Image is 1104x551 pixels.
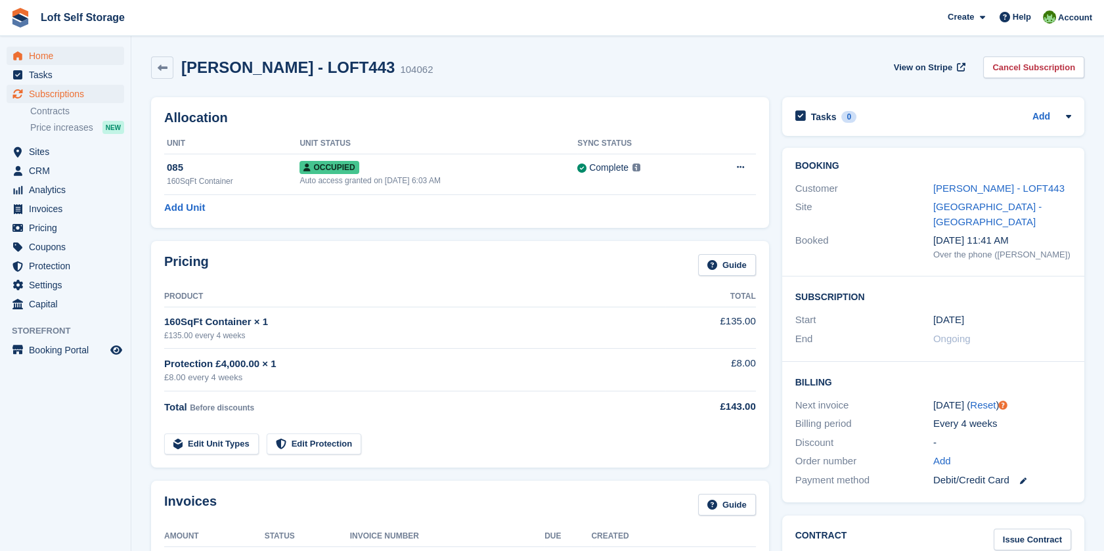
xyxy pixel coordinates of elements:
span: Ongoing [933,333,971,344]
a: menu [7,200,124,218]
span: CRM [29,162,108,180]
div: [DATE] 11:41 AM [933,233,1071,248]
a: Contracts [30,105,124,118]
a: [PERSON_NAME] - LOFT443 [933,183,1065,194]
a: menu [7,276,124,294]
th: Total [665,286,756,307]
th: Created [591,526,755,547]
a: Guide [698,494,756,516]
span: Coupons [29,238,108,256]
div: NEW [102,121,124,134]
a: menu [7,162,124,180]
a: Edit Unit Types [164,433,259,455]
span: Pricing [29,219,108,237]
span: Sites [29,143,108,161]
a: Add Unit [164,200,205,215]
div: Discount [795,435,933,451]
span: Total [164,401,187,412]
time: 2025-09-01 00:00:00 UTC [933,313,964,328]
div: Site [795,200,933,229]
a: menu [7,143,124,161]
div: Customer [795,181,933,196]
span: Occupied [299,161,359,174]
div: Protection £4,000.00 × 1 [164,357,665,372]
h2: [PERSON_NAME] - LOFT443 [181,58,395,76]
img: James Johnson [1043,11,1056,24]
h2: Invoices [164,494,217,516]
a: Cancel Subscription [983,56,1084,78]
div: Order number [795,454,933,469]
a: Edit Protection [267,433,361,455]
a: Loft Self Storage [35,7,130,28]
div: 160SqFt Container × 1 [164,315,665,330]
span: Home [29,47,108,65]
a: menu [7,85,124,103]
span: Before discounts [190,403,254,412]
div: - [933,435,1071,451]
th: Amount [164,526,265,547]
span: Create [948,11,974,24]
h2: Pricing [164,254,209,276]
span: Storefront [12,324,131,338]
th: Invoice Number [350,526,544,547]
h2: Subscription [795,290,1071,303]
div: Every 4 weeks [933,416,1071,431]
span: Protection [29,257,108,275]
img: stora-icon-8386f47178a22dfd0bd8f6a31ec36ba5ce8667c1dd55bd0f319d3a0aa187defe.svg [11,8,30,28]
a: Price increases NEW [30,120,124,135]
div: 160SqFt Container [167,175,299,187]
td: £8.00 [665,349,756,391]
div: £8.00 every 4 weeks [164,371,665,384]
span: Analytics [29,181,108,199]
a: menu [7,47,124,65]
a: [GEOGRAPHIC_DATA] - [GEOGRAPHIC_DATA] [933,201,1042,227]
a: Add [933,454,951,469]
div: 0 [841,111,856,123]
div: Debit/Credit Card [933,473,1071,488]
span: Settings [29,276,108,294]
div: Tooltip anchor [997,399,1009,411]
span: Price increases [30,121,93,134]
td: £135.00 [665,307,756,348]
div: End [795,332,933,347]
th: Unit Status [299,133,577,154]
h2: Allocation [164,110,756,125]
div: Over the phone ([PERSON_NAME]) [933,248,1071,261]
th: Product [164,286,665,307]
div: Booked [795,233,933,261]
th: Unit [164,133,299,154]
a: View on Stripe [889,56,968,78]
span: View on Stripe [894,61,952,74]
span: Booking Portal [29,341,108,359]
a: menu [7,181,124,199]
div: Next invoice [795,398,933,413]
div: Payment method [795,473,933,488]
div: 104062 [400,62,433,77]
span: Account [1058,11,1092,24]
a: Add [1032,110,1050,125]
span: Capital [29,295,108,313]
div: £135.00 every 4 weeks [164,330,665,342]
a: Issue Contract [994,529,1071,550]
a: menu [7,341,124,359]
h2: Tasks [811,111,837,123]
div: Start [795,313,933,328]
h2: Billing [795,375,1071,388]
div: £143.00 [665,399,756,414]
span: Help [1013,11,1031,24]
span: Subscriptions [29,85,108,103]
div: [DATE] ( ) [933,398,1071,413]
th: Sync Status [577,133,701,154]
a: Preview store [108,342,124,358]
th: Due [544,526,591,547]
a: menu [7,238,124,256]
div: Billing period [795,416,933,431]
a: Reset [970,399,996,410]
a: menu [7,66,124,84]
div: Auto access granted on [DATE] 6:03 AM [299,175,577,187]
a: menu [7,219,124,237]
a: menu [7,295,124,313]
a: menu [7,257,124,275]
div: 085 [167,160,299,175]
h2: Contract [795,529,847,550]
